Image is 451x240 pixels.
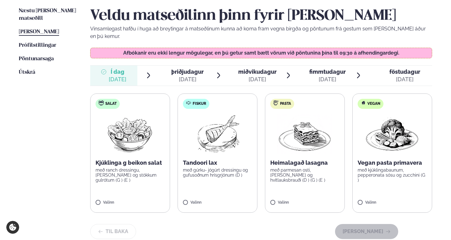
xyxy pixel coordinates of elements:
a: Næstu [PERSON_NAME] matseðill [19,7,78,22]
a: Cookie settings [6,221,19,234]
p: með parmesan osti, [PERSON_NAME] og hvítlauksbrauði (D ) (G ) (E ) [270,168,339,183]
div: [DATE] [171,76,204,83]
span: Í dag [109,68,126,76]
img: Salad.png [102,114,158,154]
span: fimmtudagur [309,68,346,75]
span: föstudagur [389,68,420,75]
a: Prófílstillingar [19,42,56,49]
p: Afbókanir eru ekki lengur mögulegar, en þú getur samt bætt vörum við pöntunina þína til 09:30 á a... [96,51,426,56]
a: [PERSON_NAME] [19,28,59,36]
img: Vegan.svg [361,100,366,105]
img: Lasagna.png [277,114,333,154]
p: með ranch dressingu, [PERSON_NAME] og stökkum gulrótum (G ) (E ) [96,168,165,183]
p: Vegan pasta primavera [358,159,427,167]
a: Útskrá [19,69,35,76]
span: Pasta [280,101,291,106]
span: Vegan [367,101,380,106]
img: Vegan.png [365,114,420,154]
button: Til baka [90,224,136,239]
span: Pöntunarsaga [19,56,54,61]
div: [DATE] [109,76,126,83]
img: Fish.png [190,114,245,154]
div: [DATE] [238,76,277,83]
span: þriðjudagur [171,68,204,75]
h2: Veldu matseðilinn þinn fyrir [PERSON_NAME] [90,7,432,25]
p: Tandoori lax [183,159,252,167]
button: [PERSON_NAME] [335,224,398,239]
span: miðvikudagur [238,68,277,75]
p: Kjúklinga g beikon salat [96,159,165,167]
span: Næstu [PERSON_NAME] matseðill [19,8,76,21]
p: með kjúklingabaunum, pepperonata sósu og zucchini (G ) [358,168,427,183]
span: [PERSON_NAME] [19,29,59,35]
p: Heimalagað lasagna [270,159,339,167]
p: Vinsamlegast hafðu í huga að breytingar á matseðlinum kunna að koma fram vegna birgða og pöntunum... [90,25,432,40]
img: pasta.svg [273,100,278,105]
span: Útskrá [19,70,35,75]
p: með gúrku- jógúrt dressingu og gufusoðnum hrísgrjónum (D ) [183,168,252,178]
a: Pöntunarsaga [19,55,54,63]
span: Salat [105,101,117,106]
div: [DATE] [389,76,420,83]
img: fish.svg [186,100,191,105]
span: Fiskur [193,101,206,106]
div: [DATE] [309,76,346,83]
span: Prófílstillingar [19,43,56,48]
img: salad.svg [99,100,104,105]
